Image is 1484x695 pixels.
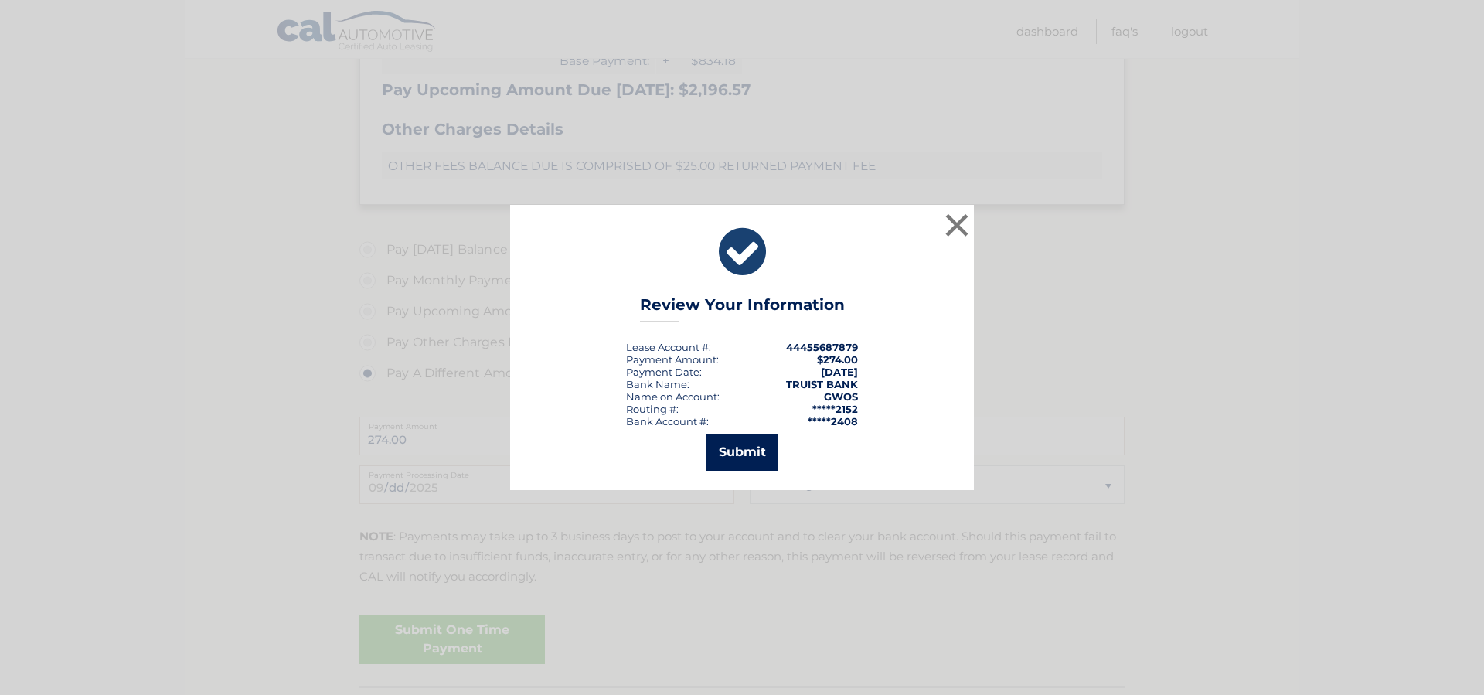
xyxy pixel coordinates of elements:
div: Name on Account: [626,390,720,403]
div: Bank Name: [626,378,689,390]
div: Payment Amount: [626,353,719,366]
h3: Review Your Information [640,295,845,322]
div: Lease Account #: [626,341,711,353]
span: Payment Date [626,366,699,378]
strong: 44455687879 [786,341,858,353]
button: × [941,210,972,240]
button: Submit [706,434,778,471]
strong: GWOS [824,390,858,403]
div: Routing #: [626,403,679,415]
div: Bank Account #: [626,415,709,428]
div: : [626,366,702,378]
span: [DATE] [821,366,858,378]
span: $274.00 [817,353,858,366]
strong: TRUIST BANK [786,378,858,390]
